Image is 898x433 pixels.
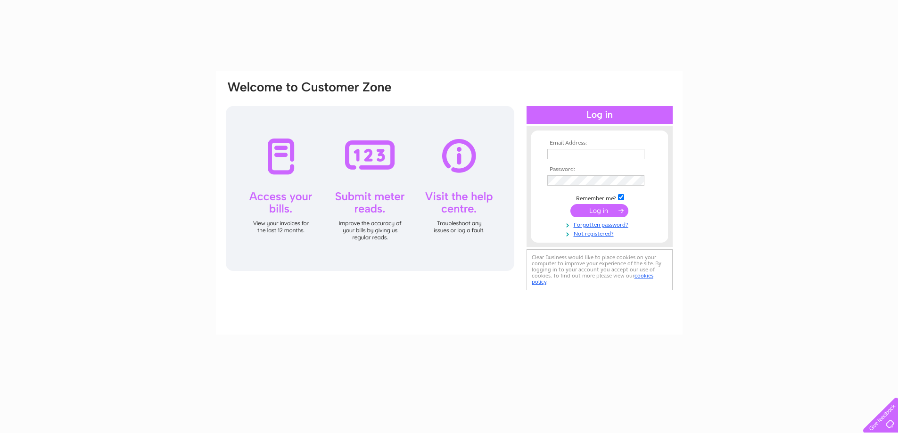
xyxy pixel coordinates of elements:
[547,220,654,229] a: Forgotten password?
[545,140,654,147] th: Email Address:
[570,204,628,217] input: Submit
[545,166,654,173] th: Password:
[532,272,653,285] a: cookies policy
[547,229,654,237] a: Not registered?
[527,249,673,290] div: Clear Business would like to place cookies on your computer to improve your experience of the sit...
[545,193,654,202] td: Remember me?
